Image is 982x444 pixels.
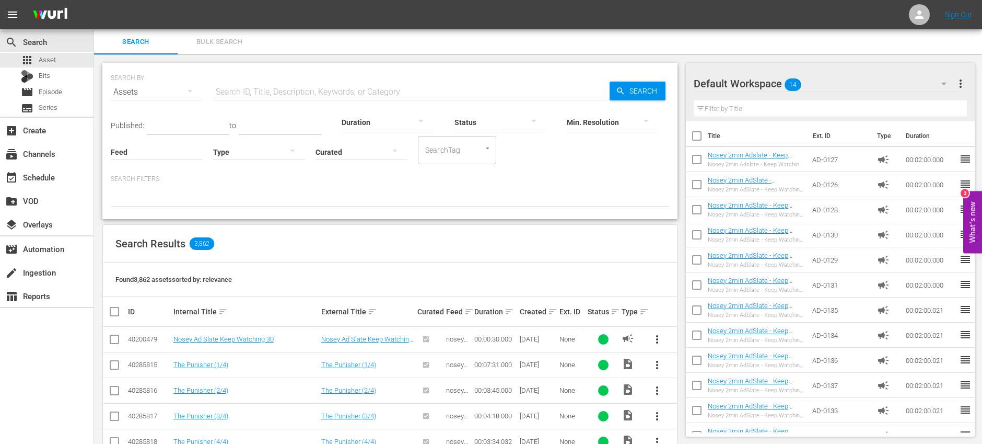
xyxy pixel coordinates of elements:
span: more_vert [651,359,663,371]
span: reorder [959,404,972,416]
span: sort [639,307,649,316]
td: AD-0127 [808,147,873,172]
a: The Punisher (3/4) [173,412,228,420]
td: 00:02:00.000 [902,222,959,247]
span: Asset [21,54,33,66]
button: Open Feedback Widget [963,191,982,253]
span: reorder [959,178,972,190]
span: Bits [39,71,50,81]
a: The Punisher (2/4) [173,386,228,394]
button: more_vert [645,327,670,352]
div: Created [520,305,556,318]
div: Nosey 2min Adslate - Keep Watching - JS-0196, SW-17157 TEST non-Roku [708,161,803,168]
span: Series [39,103,57,113]
span: more_vert [651,410,663,423]
span: more_vert [651,384,663,397]
a: Nosey 2min AdSlate - Keep Watching - Nosey_2min_ADSlate_JS-1795_MS-1736 - TEST non-Roku [708,302,803,333]
div: Duration [474,305,517,318]
span: Ad [877,304,890,316]
th: Type [871,121,899,151]
div: Nosey 2min AdSlate - Keep Watching - Nosey_2min_AdSlate_SW-17115_MS-1736 - TEST non-Roku [708,387,803,394]
span: sort [464,307,474,316]
td: 00:02:00.000 [902,172,959,197]
td: 00:02:00.000 [902,147,959,172]
span: Ad [877,329,890,341]
button: Search [610,82,665,100]
div: Bits [21,70,33,83]
span: Ad [877,203,890,216]
span: reorder [959,228,972,241]
button: more_vert [645,404,670,429]
td: AD-0135 [808,298,873,323]
span: Ad [877,379,890,392]
span: Ad [877,229,890,241]
span: reorder [959,328,972,341]
span: menu [6,8,19,21]
span: Video [622,409,634,422]
span: Search [625,82,665,100]
div: Nosey 2min AdSlate - Keep Watching - Nosey_2min_ADSlate_JS-1795_MS-1736 - TEST non-Roku [708,312,803,318]
a: Nosey 2min AdSlate - Keep Watching - Nosey_2min_AdSlate_SW-17115_MS-1736 - TEST non-Roku [708,377,792,416]
span: Search Results [115,237,185,250]
div: Nosey 2min AdSlate - Keep Watching - Nosey_2min_AdSlate_JS-1797_MS-1708 - TEST non-Roku [708,337,803,344]
span: Bulk Search [184,36,255,48]
img: ans4CAIJ8jUAAAAAAAAAAAAAAAAAAAAAAAAgQb4GAAAAAAAAAAAAAAAAAAAAAAAAJMjXAAAAAAAAAAAAAAAAAAAAAAAAgAT5G... [25,3,75,27]
span: Ad [877,178,890,191]
span: Found 3,862 assets sorted by: relevance [115,276,232,283]
div: 00:03:45.000 [474,386,517,394]
span: Episode [39,87,62,97]
div: 40285815 [128,361,170,369]
a: Nosey 2min AdSlate - Keep Watching - JS-1901 TEST non-Roku [708,252,798,275]
td: 00:02:00.021 [902,298,959,323]
span: Create [5,124,18,137]
span: sort [548,307,557,316]
span: nosey content - Divorce Court [446,361,469,400]
a: The Punisher (3/4) [321,412,376,420]
div: ID [128,308,170,316]
div: 40200479 [128,335,170,343]
a: Nosey 2min AdSlate - Keep Watching - Nosey_2min_AdSlate_MS-1777_MS-1715 - TEST non-Roku [708,352,803,383]
div: [DATE] [520,361,556,369]
span: Video [622,358,634,370]
span: Episode [21,86,33,98]
div: Curated [417,308,442,316]
span: reorder [959,253,972,266]
span: Ad [877,404,890,417]
a: Nosey 2min AdSlate - KeepWatching - JS-1776 TEST non-Roku [708,176,799,200]
span: nosey content - Nosey Ad Slates [446,335,469,374]
span: sort [218,307,228,316]
span: Automation [5,243,18,256]
button: more_vert [954,71,967,96]
th: Ext. ID [806,121,871,151]
td: 00:02:00.000 [902,247,959,272]
span: Series [21,102,33,115]
td: AD-0136 [808,348,873,373]
p: Search Filters: [111,175,669,184]
div: Nosey 2min AdSlate - Keep Watching - SW-18157, JS-0189 TEST non-Roku [708,287,803,293]
div: Feed [446,305,471,318]
span: 14 [785,74,801,96]
span: VOD [5,195,18,208]
th: Title [708,121,806,151]
a: Sign Out [945,10,972,19]
td: AD-0131 [808,272,873,298]
span: more_vert [651,333,663,346]
div: [DATE] [520,335,556,343]
td: AD-0137 [808,373,873,398]
td: AD-0134 [808,323,873,348]
td: 00:02:00.000 [902,272,959,298]
div: Assets [111,77,203,107]
div: Nosey 2min AdSlate - Keep Watching - JS-1855 TEST non-Roku [708,211,803,218]
span: Published: [111,121,144,130]
a: The Punisher (1/4) [321,361,376,369]
a: Nosey Ad Slate Keep Watching 30 [173,335,274,343]
div: [DATE] [520,412,556,420]
span: AD [622,332,634,345]
td: 00:02:00.021 [902,348,959,373]
button: more_vert [645,352,670,378]
button: more_vert [645,378,670,403]
div: None [559,412,584,420]
span: sort [368,307,377,316]
td: 00:02:00.021 [902,323,959,348]
span: Video [622,383,634,396]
